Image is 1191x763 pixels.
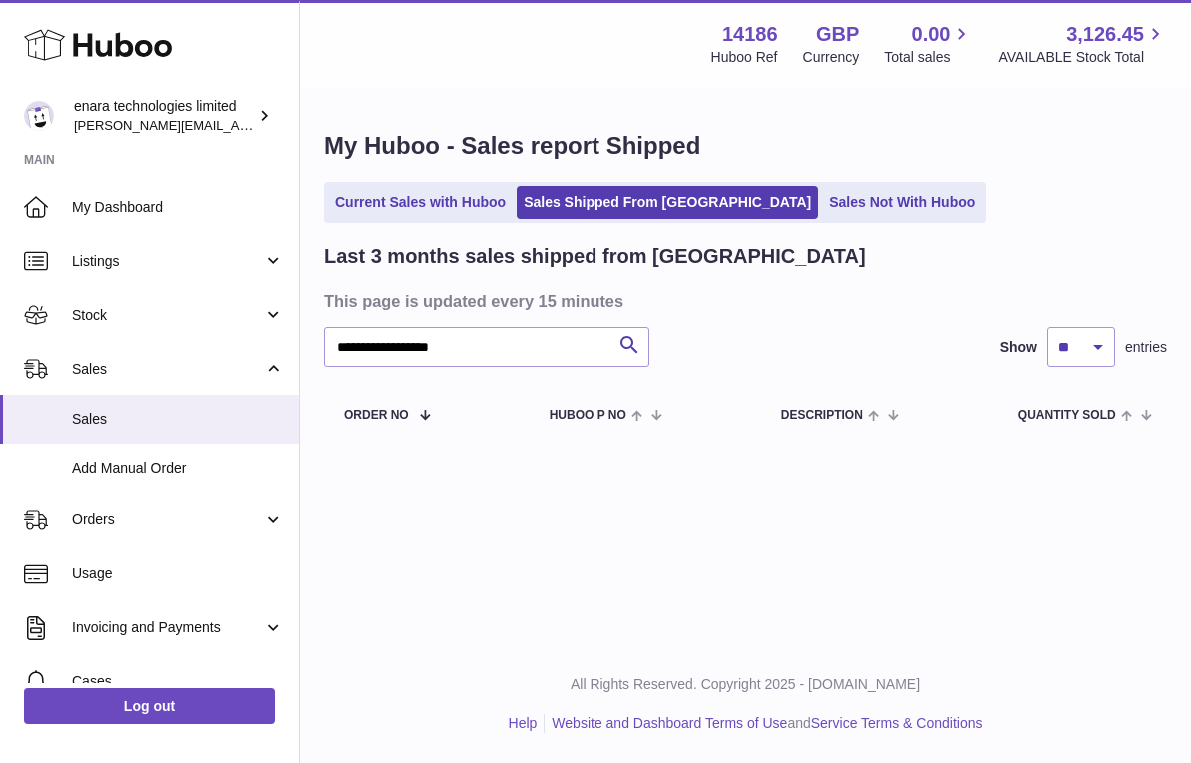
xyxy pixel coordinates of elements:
[816,21,859,48] strong: GBP
[324,130,1167,162] h1: My Huboo - Sales report Shipped
[316,675,1175,694] p: All Rights Reserved. Copyright 2025 - [DOMAIN_NAME]
[344,409,409,422] span: Order No
[74,117,401,133] span: [PERSON_NAME][EMAIL_ADDRESS][DOMAIN_NAME]
[324,243,866,270] h2: Last 3 months sales shipped from [GEOGRAPHIC_DATA]
[803,48,860,67] div: Currency
[1018,409,1116,422] span: Quantity Sold
[545,714,982,733] li: and
[912,21,951,48] span: 0.00
[74,97,254,135] div: enara technologies limited
[811,715,983,731] a: Service Terms & Conditions
[72,672,284,691] span: Cases
[72,564,284,583] span: Usage
[884,21,973,67] a: 0.00 Total sales
[1125,338,1167,357] span: entries
[509,715,538,731] a: Help
[722,21,778,48] strong: 14186
[1000,338,1037,357] label: Show
[998,21,1167,67] a: 3,126.45 AVAILABLE Stock Total
[328,186,513,219] a: Current Sales with Huboo
[72,618,263,637] span: Invoicing and Payments
[552,715,787,731] a: Website and Dashboard Terms of Use
[550,409,626,422] span: Huboo P no
[72,252,263,271] span: Listings
[24,101,54,131] img: Dee@enara.co
[324,290,1162,312] h3: This page is updated every 15 minutes
[72,459,284,478] span: Add Manual Order
[72,198,284,217] span: My Dashboard
[1066,21,1144,48] span: 3,126.45
[517,186,818,219] a: Sales Shipped From [GEOGRAPHIC_DATA]
[72,410,284,429] span: Sales
[998,48,1167,67] span: AVAILABLE Stock Total
[72,510,263,529] span: Orders
[822,186,982,219] a: Sales Not With Huboo
[72,306,263,325] span: Stock
[884,48,973,67] span: Total sales
[711,48,778,67] div: Huboo Ref
[781,409,863,422] span: Description
[72,360,263,379] span: Sales
[24,688,275,724] a: Log out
